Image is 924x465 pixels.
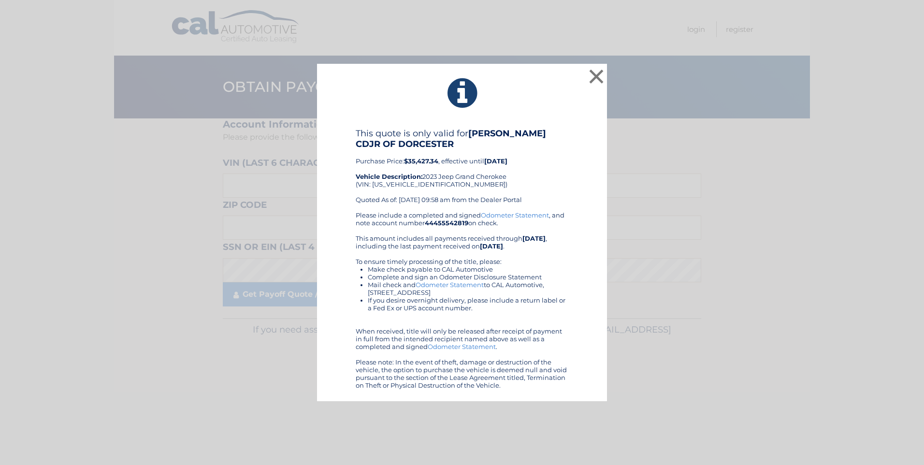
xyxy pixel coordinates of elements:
[356,128,568,211] div: Purchase Price: , effective until 2023 Jeep Grand Cherokee (VIN: [US_VEHICLE_IDENTIFICATION_NUMBE...
[356,128,546,149] b: [PERSON_NAME] CDJR OF DORCESTER
[368,265,568,273] li: Make check payable to CAL Automotive
[484,157,507,165] b: [DATE]
[522,234,546,242] b: [DATE]
[428,343,496,350] a: Odometer Statement
[416,281,484,289] a: Odometer Statement
[404,157,438,165] b: $35,427.34
[368,273,568,281] li: Complete and sign an Odometer Disclosure Statement
[425,219,468,227] b: 44455542819
[481,211,549,219] a: Odometer Statement
[356,173,422,180] strong: Vehicle Description:
[587,67,606,86] button: ×
[356,128,568,149] h4: This quote is only valid for
[368,281,568,296] li: Mail check and to CAL Automotive, [STREET_ADDRESS]
[480,242,503,250] b: [DATE]
[356,211,568,389] div: Please include a completed and signed , and note account number on check. This amount includes al...
[368,296,568,312] li: If you desire overnight delivery, please include a return label or a Fed Ex or UPS account number.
